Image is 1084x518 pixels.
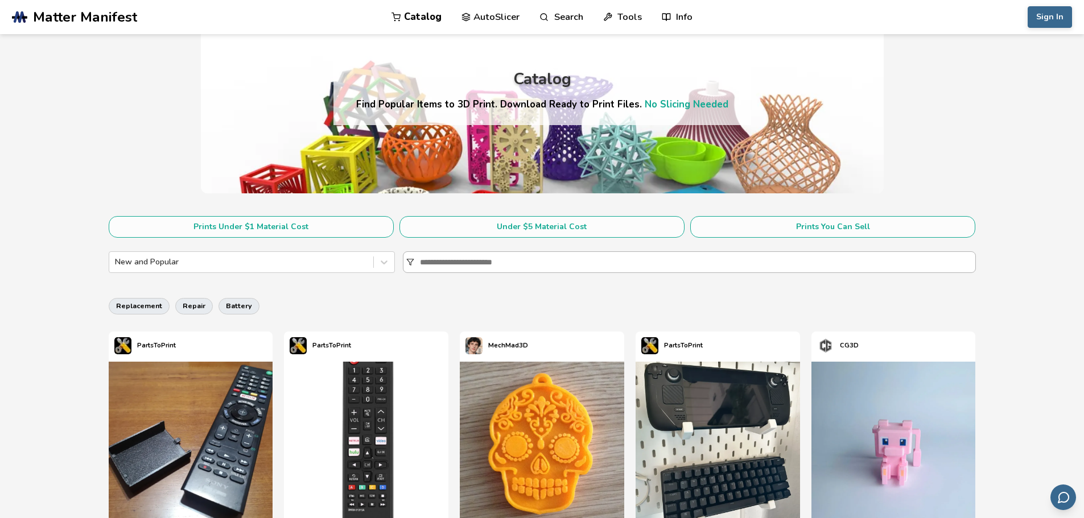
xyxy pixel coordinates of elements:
[109,331,182,360] a: PartsToPrint's profilePartsToPrint
[840,339,859,351] p: CG3D
[115,258,117,267] input: New and Popular
[312,339,351,351] p: PartsToPrint
[33,9,137,25] span: Matter Manifest
[465,337,483,354] img: MechMad3D's profile
[664,339,703,351] p: PartsToPrint
[137,339,176,351] p: PartsToPrint
[356,98,728,111] h4: Find Popular Items to 3D Print. Download Ready to Print Files.
[290,337,307,354] img: PartsToPrint's profile
[645,98,728,111] a: No Slicing Needed
[1028,6,1072,28] button: Sign In
[109,298,170,314] button: replacement
[641,337,658,354] img: PartsToPrint's profile
[399,216,685,238] button: Under $5 Material Cost
[109,216,394,238] button: Prints Under $1 Material Cost
[636,331,708,360] a: PartsToPrint's profilePartsToPrint
[811,331,864,360] a: CG3D's profileCG3D
[513,71,571,88] div: Catalog
[488,339,528,351] p: MechMad3D
[690,216,975,238] button: Prints You Can Sell
[175,298,213,314] button: repair
[114,337,131,354] img: PartsToPrint's profile
[219,298,259,314] button: battery
[817,337,834,354] img: CG3D's profile
[460,331,534,360] a: MechMad3D's profileMechMad3D
[284,331,357,360] a: PartsToPrint's profilePartsToPrint
[1050,484,1076,510] button: Send feedback via email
